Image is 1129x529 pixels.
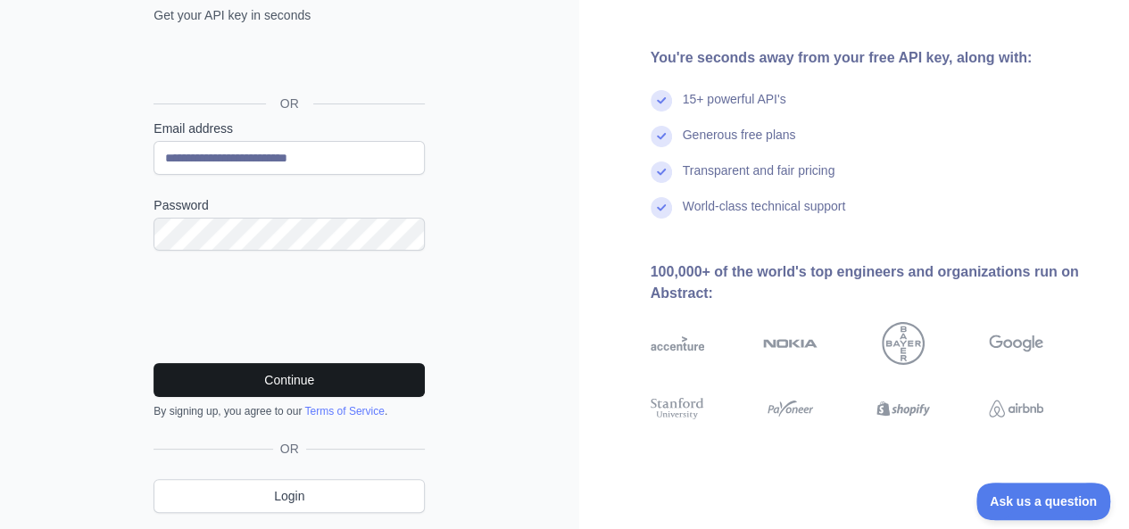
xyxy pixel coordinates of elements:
div: Transparent and fair pricing [683,161,835,197]
div: 15+ powerful API's [683,90,786,126]
img: check mark [651,197,672,219]
div: Generous free plans [683,126,796,161]
label: Email address [154,120,425,137]
img: airbnb [989,395,1043,422]
img: google [989,322,1043,365]
a: Terms of Service [304,405,384,417]
img: stanford university [651,395,705,422]
iframe: reCAPTCHA [154,272,425,342]
img: payoneer [763,395,818,422]
button: Continue [154,363,425,397]
img: shopify [876,395,931,422]
a: Login [154,479,425,513]
img: check mark [651,90,672,112]
img: nokia [763,322,818,365]
iframe: Toggle Customer Support [976,483,1111,520]
span: OR [273,440,306,458]
span: OR [266,95,313,112]
label: Password [154,196,425,214]
div: By signing up, you agree to our . [154,404,425,418]
iframe: Sign in with Google Button [145,44,430,83]
p: Get your API key in seconds [154,6,425,24]
img: accenture [651,322,705,365]
div: World-class technical support [683,197,846,233]
img: check mark [651,126,672,147]
div: You're seconds away from your free API key, along with: [651,47,1101,69]
div: 100,000+ of the world's top engineers and organizations run on Abstract: [651,261,1101,304]
img: bayer [882,322,925,365]
img: check mark [651,161,672,183]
